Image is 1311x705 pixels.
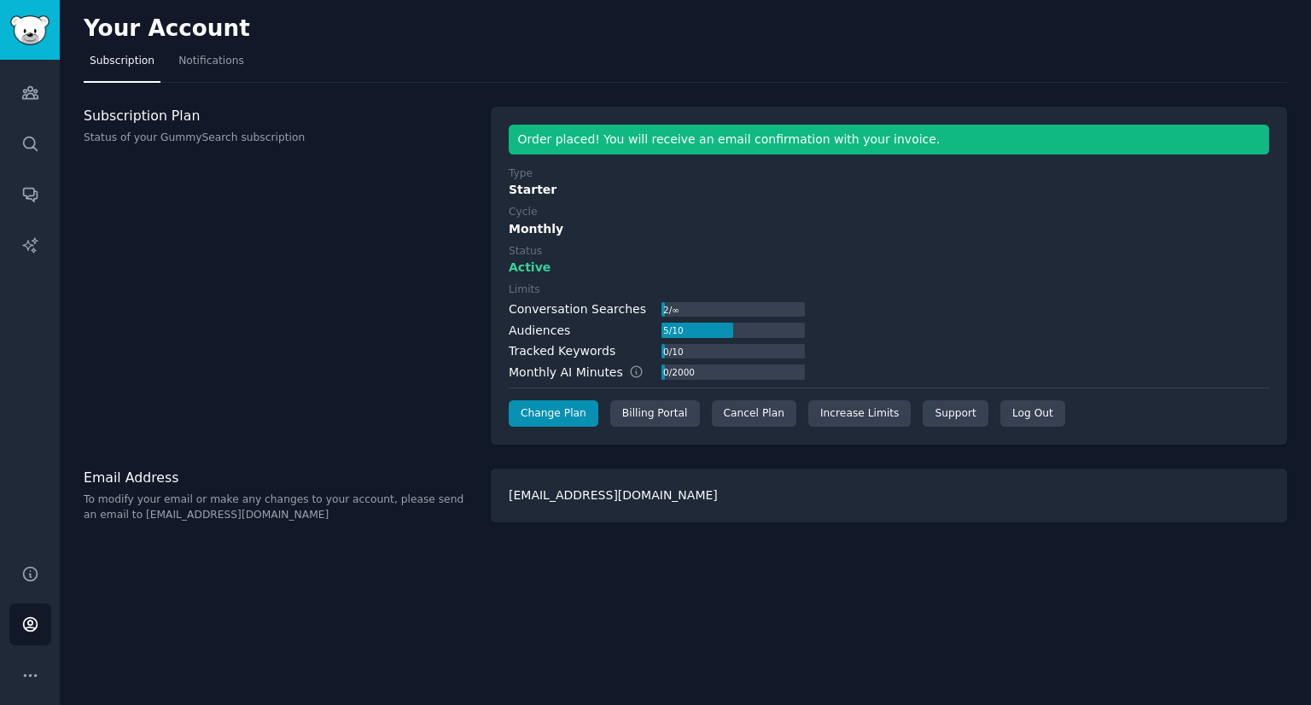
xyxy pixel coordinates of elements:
[10,15,50,45] img: GummySearch logo
[509,400,598,428] a: Change Plan
[509,283,540,298] div: Limits
[84,492,473,522] p: To modify your email or make any changes to your account, please send an email to [EMAIL_ADDRESS]...
[178,54,244,69] span: Notifications
[661,302,680,318] div: 2 / ∞
[661,364,696,380] div: 0 / 2000
[509,342,615,360] div: Tracked Keywords
[509,181,1269,199] div: Starter
[84,107,473,125] h3: Subscription Plan
[1000,400,1065,428] div: Log Out
[661,323,685,338] div: 5 / 10
[509,220,1269,238] div: Monthly
[661,344,685,359] div: 0 / 10
[712,400,796,428] div: Cancel Plan
[509,322,570,340] div: Audiences
[509,244,542,259] div: Status
[491,469,1287,522] div: [EMAIL_ADDRESS][DOMAIN_NAME]
[509,166,533,182] div: Type
[509,125,1269,154] div: Order placed! You will receive an email confirmation with your invoice.
[509,300,646,318] div: Conversation Searches
[923,400,988,428] a: Support
[509,205,537,220] div: Cycle
[84,469,473,487] h3: Email Address
[90,54,154,69] span: Subscription
[808,400,912,428] a: Increase Limits
[610,400,700,428] div: Billing Portal
[84,131,473,146] p: Status of your GummySearch subscription
[172,48,250,83] a: Notifications
[84,48,160,83] a: Subscription
[84,15,250,43] h2: Your Account
[509,364,661,382] div: Monthly AI Minutes
[509,259,551,277] span: Active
